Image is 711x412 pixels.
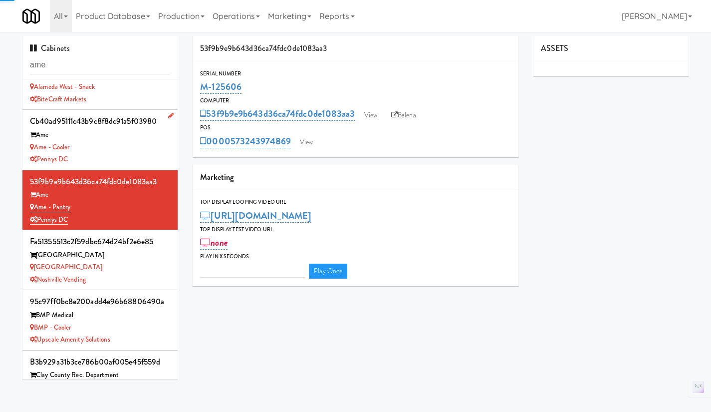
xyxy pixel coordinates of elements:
[30,94,86,104] a: BiteCraft Markets
[30,275,86,284] a: Noshville Vending
[200,80,241,94] a: M-125606
[30,82,95,91] a: Alameda West - Snack
[200,123,511,133] div: POS
[22,290,178,350] li: 95c97ff0bc8e200add4e96b68806490aBMP Medical BMP - CoolerUpscale Amenity Solutions
[200,252,511,262] div: Play in X seconds
[30,42,70,54] span: Cabinets
[200,96,511,106] div: Computer
[22,230,178,290] li: fa51355513c2f59dbc674d24bf2e6e85[GEOGRAPHIC_DATA] [GEOGRAPHIC_DATA]Noshville Vending
[200,134,291,148] a: 0000573243974869
[30,56,170,74] input: Search cabinets
[30,309,170,322] div: BMP Medical
[22,351,178,411] li: b3b929a31b3ce786b00af005e45f559dClay County Rec. Department Clay Rec. CenterMountain Amenities
[200,225,511,235] div: Top Display Test Video Url
[200,171,234,183] span: Marketing
[200,197,511,207] div: Top Display Looping Video Url
[193,36,518,61] div: 53f9b9e9b643d36ca74fdc0de1083aa3
[22,170,178,230] li: 53f9b9e9b643d36ca74fdc0de1083aa3Ame Ame - PantryPennys DC
[22,7,40,25] img: Micromart
[359,108,382,123] a: View
[30,202,70,212] a: Ame - Pantry
[30,215,68,225] a: Pennys DC
[30,114,170,129] div: cb40ad95111c43b9c8f8dc91a5f03980
[30,369,170,382] div: Clay County Rec. Department
[200,209,311,223] a: [URL][DOMAIN_NAME]
[30,323,71,332] a: BMP - Cooler
[30,249,170,262] div: [GEOGRAPHIC_DATA]
[30,189,170,201] div: Ame
[200,107,355,121] a: 53f9b9e9b643d36ca74fdc0de1083aa3
[30,129,170,141] div: Ame
[541,42,569,54] span: ASSETS
[30,142,69,152] a: Ame - Cooler
[22,50,178,110] li: 04e881fadfbf14b993b56136299540bf[GEOGRAPHIC_DATA] Alameda West - SnackBiteCraft Markets
[200,236,228,250] a: none
[30,174,170,189] div: 53f9b9e9b643d36ca74fdc0de1083aa3
[386,108,421,123] a: Balena
[30,355,170,370] div: b3b929a31b3ce786b00af005e45f559d
[22,110,178,170] li: cb40ad95111c43b9c8f8dc91a5f03980Ame Ame - CoolerPennys DC
[30,234,170,249] div: fa51355513c2f59dbc674d24bf2e6e85
[30,335,110,344] a: Upscale Amenity Solutions
[30,154,68,164] a: Pennys DC
[200,69,511,79] div: Serial Number
[30,262,102,272] a: [GEOGRAPHIC_DATA]
[309,264,347,279] a: Play Once
[30,294,170,309] div: 95c97ff0bc8e200add4e96b68806490a
[295,135,318,150] a: View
